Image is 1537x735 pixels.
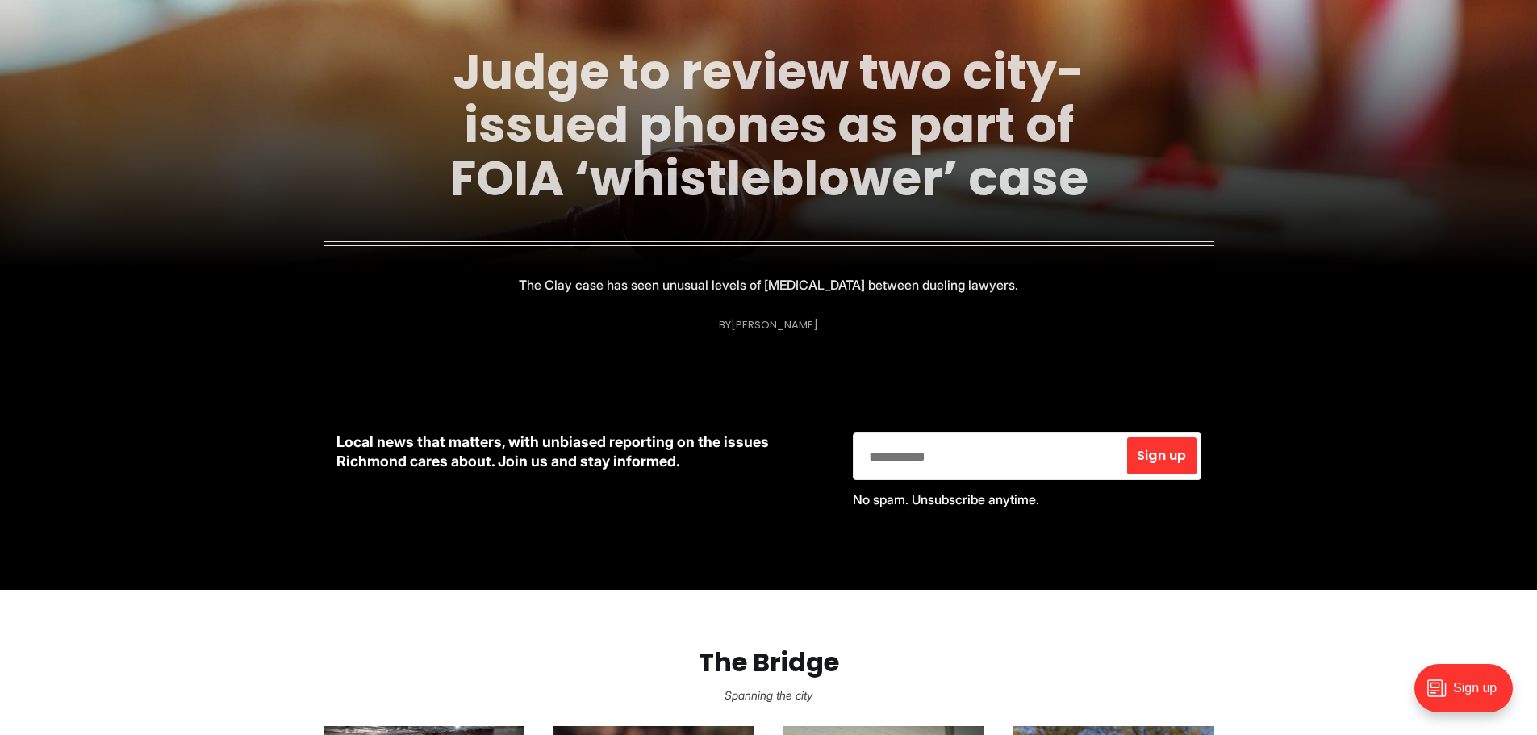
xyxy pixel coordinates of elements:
[336,432,827,471] p: Local news that matters, with unbiased reporting on the issues Richmond cares about. Join us and ...
[719,319,818,331] div: By
[731,317,818,332] a: [PERSON_NAME]
[26,684,1511,707] p: Spanning the city
[1401,656,1537,735] iframe: portal-trigger
[1127,437,1196,474] button: Sign up
[1137,449,1186,462] span: Sign up
[449,38,1088,212] a: Judge to review two city-issued phones as part of FOIA ‘whistleblower’ case
[853,491,1039,507] span: No spam. Unsubscribe anytime.
[519,274,1018,296] p: The Clay case has seen unusual levels of [MEDICAL_DATA] between dueling lawyers.
[26,648,1511,678] h2: The Bridge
